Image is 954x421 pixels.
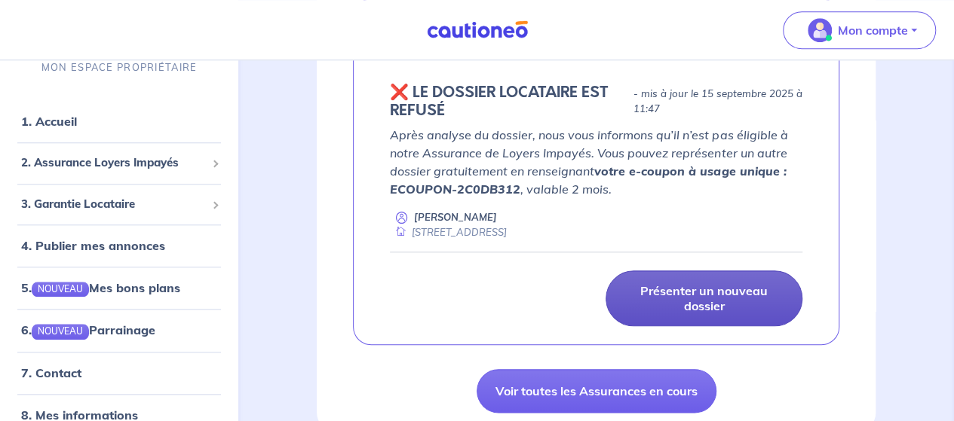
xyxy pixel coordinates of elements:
[414,210,497,224] p: [PERSON_NAME]
[783,11,936,49] button: illu_account_valid_menu.svgMon compte
[390,126,802,198] p: Après analyse du dossier, nous vous informons qu’il n’est pas éligible à notre Assurance de Loyer...
[21,280,180,295] a: 5.NOUVEAUMes bons plans
[6,315,232,345] div: 6.NOUVEAUParrainage
[624,283,784,313] p: Présenter un nouveau dossier
[421,20,534,39] img: Cautioneo
[838,21,908,39] p: Mon compte
[21,196,206,213] span: 3. Garantie Locataire
[21,322,155,337] a: 6.NOUVEAUParrainage
[21,154,206,172] span: 2. Assurance Loyers Impayés
[390,84,627,120] h5: ❌️️ LE DOSSIER LOCATAIRE EST REFUSÉ
[21,365,81,380] a: 7. Contact
[477,369,716,413] a: Voir toutes les Assurances en cours
[633,87,802,117] p: - mis à jour le 15 septembre 2025 à 11:47
[6,190,232,219] div: 3. Garantie Locataire
[606,270,802,326] a: Présenter un nouveau dossier
[6,357,232,387] div: 7. Contact
[390,225,507,239] div: [STREET_ADDRESS]
[21,238,165,253] a: 4. Publier mes annonces
[6,230,232,261] div: 4. Publier mes annonces
[6,148,232,178] div: 2. Assurance Loyers Impayés
[41,60,197,75] p: MON ESPACE PROPRIÉTAIRE
[21,114,77,129] a: 1. Accueil
[6,106,232,136] div: 1. Accueil
[808,18,832,42] img: illu_account_valid_menu.svg
[6,273,232,303] div: 5.NOUVEAUMes bons plans
[390,84,802,120] div: state: REJECTED, Context: NEW,CHOOSE-CERTIFICATE,RELATIONSHIP,LESSOR-DOCUMENTS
